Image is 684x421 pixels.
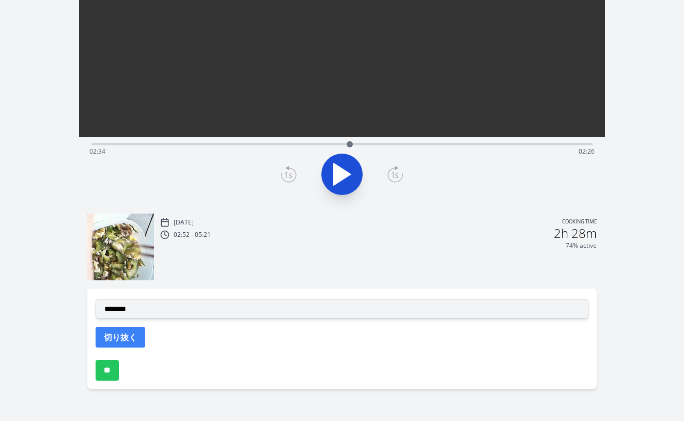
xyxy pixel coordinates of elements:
img: 250903175320_thumb.jpeg [87,214,154,280]
span: 02:34 [89,147,105,156]
p: Cooking time [562,218,597,227]
p: 74% active [566,242,597,250]
h2: 2h 28m [554,227,597,239]
button: 切り抜く [96,327,145,348]
p: [DATE] [174,218,194,227]
p: 02:52 - 05:21 [174,231,211,239]
span: 02:26 [579,147,595,156]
